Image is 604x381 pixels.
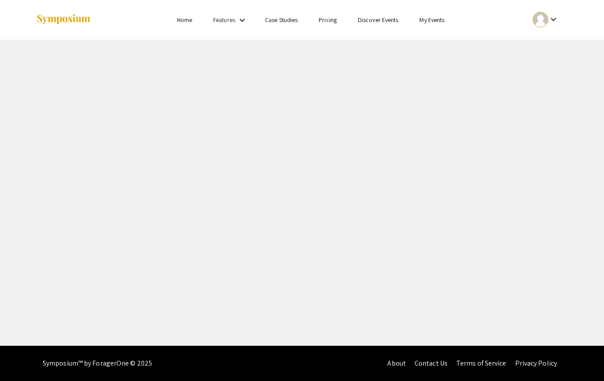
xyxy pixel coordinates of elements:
[387,359,406,368] a: About
[419,16,444,24] a: My Events
[515,359,557,368] a: Privacy Policy
[265,16,298,24] a: Case Studies
[177,16,192,24] a: Home
[237,15,247,26] mat-icon: Expand Features list
[213,16,235,24] a: Features
[456,359,506,368] a: Terms of Service
[567,341,597,374] iframe: Chat
[524,10,568,30] button: Expand account dropdown
[36,14,91,26] img: Symposium by ForagerOne
[43,346,152,381] div: Symposium™ by ForagerOne © 2025
[415,359,448,368] a: Contact Us
[319,16,337,24] a: Pricing
[358,16,399,24] a: Discover Events
[548,14,559,25] mat-icon: Expand account dropdown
